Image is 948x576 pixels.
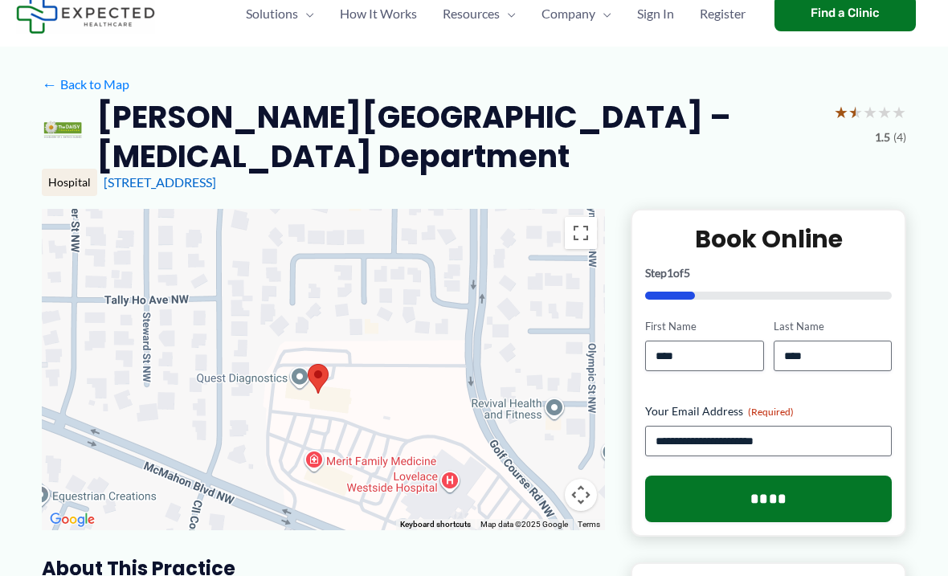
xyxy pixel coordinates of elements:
a: Terms (opens in new tab) [578,520,600,529]
span: Map data ©2025 Google [480,520,568,529]
a: [STREET_ADDRESS] [104,174,216,190]
button: Keyboard shortcuts [400,519,471,530]
span: ★ [863,97,877,127]
button: Map camera controls [565,479,597,511]
button: Toggle fullscreen view [565,217,597,249]
label: Your Email Address [645,403,892,419]
h2: [PERSON_NAME][GEOGRAPHIC_DATA] – [MEDICAL_DATA] Department [96,97,821,177]
h2: Book Online [645,223,892,255]
span: ★ [877,97,892,127]
span: 5 [684,266,690,280]
a: Open this area in Google Maps (opens a new window) [46,509,99,530]
span: (4) [893,127,906,148]
span: 1 [667,266,673,280]
label: First Name [645,319,763,334]
span: 1.5 [875,127,890,148]
a: ←Back to Map [42,72,129,96]
span: ★ [848,97,863,127]
span: ★ [834,97,848,127]
img: Google [46,509,99,530]
label: Last Name [774,319,892,334]
span: ← [42,76,57,92]
p: Step of [645,268,892,279]
div: Hospital [42,169,97,196]
span: ★ [892,97,906,127]
span: (Required) [748,406,794,418]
